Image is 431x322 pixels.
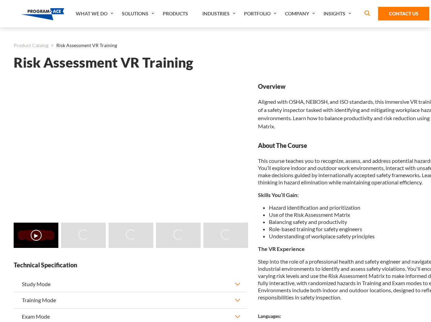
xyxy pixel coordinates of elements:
[14,261,247,269] strong: Technical Specification
[14,223,58,248] img: Risk Assessment VR Training - Video 0
[14,276,247,292] button: Study Mode
[21,8,64,20] img: Program-Ace
[14,292,247,308] button: Training Mode
[14,41,48,50] a: Product Catalog
[48,41,117,50] li: Risk Assessment VR Training
[31,230,42,241] button: ▶
[258,313,281,319] strong: Languages:
[14,82,247,214] iframe: Risk Assessment VR Training - Video 0
[378,7,429,20] a: Contact Us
